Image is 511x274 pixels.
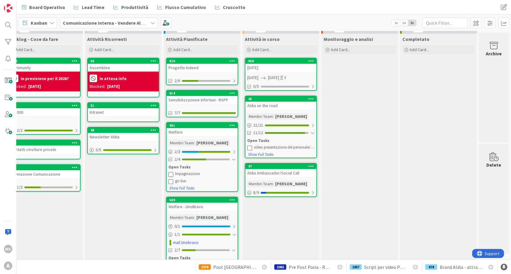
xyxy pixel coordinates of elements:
[31,19,47,26] span: Kanban
[364,263,407,271] span: Script per video PROMO CE
[245,189,316,196] div: 8/9
[245,122,316,129] div: 21/21
[248,151,274,158] button: Show Full Tasks
[248,59,316,63] div: 968
[169,198,238,202] div: 569
[194,214,195,221] span: :
[18,2,69,13] a: Board Operativa
[245,164,316,177] div: 47Aldia Ambassador/Social Call
[167,123,238,136] div: 461Welfare
[88,58,159,72] div: 56Assemblee
[174,156,180,162] span: 2/4
[199,264,211,270] div: 1078
[9,108,80,116] div: 5x1000
[94,47,114,52] span: Add Card...
[245,58,316,72] div: 968[DATE]
[168,214,194,221] div: Membri Team
[4,4,12,12] img: Visit kanbanzone.com
[223,4,245,11] span: Cruscotto
[9,58,80,72] div: 165Community
[324,36,373,42] span: Monitoraggio e analisi
[88,64,159,72] div: Assemblee
[9,146,80,153] div: Contatti strutture private
[88,128,159,133] div: 48
[245,36,280,42] span: Attività in corso
[87,36,127,42] span: Attività Ricorrenti
[284,75,286,81] div: Y
[167,223,238,230] div: 0/1
[16,47,35,52] span: Add Card...
[167,123,238,128] div: 461
[70,2,108,13] a: Lead Time
[100,76,127,81] b: in attesa info
[9,103,80,116] div: 535x1000
[8,36,58,42] span: Backlog - Cose da fare
[29,4,65,11] span: Board Operativa
[167,197,238,203] div: 569
[440,263,482,271] span: Brand Aldia - attrattività
[17,127,23,134] span: 2 / 2
[91,59,159,63] div: 56
[167,91,238,104] div: 614Sensibilizzazione Infortuni - RSPP
[247,138,315,144] div: Open Tasks
[121,4,148,11] span: Produttività
[165,4,206,11] span: Flusso Cumulativo
[167,58,238,72] div: 826Progetto Indeed
[9,170,80,178] div: Formazione Comunicazione
[174,231,180,238] span: 1 / 1
[9,103,80,108] div: 53
[174,247,180,253] span: 2/7
[88,58,159,64] div: 56
[167,64,238,72] div: Progetto Indeed
[247,75,258,81] span: [DATE]
[168,164,236,170] div: Open Tasks
[392,20,400,26] span: 1x
[174,110,180,116] span: 7/7
[13,1,27,8] span: Support
[245,58,316,64] div: 968
[166,36,208,42] span: Attività Pianificate
[350,264,362,270] div: 1057
[9,140,80,146] div: 52
[4,245,12,253] div: MS
[91,128,159,132] div: 48
[175,179,236,183] div: go live
[247,180,273,187] div: Membri Team
[12,165,80,170] div: 50
[63,20,162,26] b: Comunicazione Interna - Vendere Aldia ai soci
[402,36,429,42] span: Completato
[88,133,159,141] div: Newsletter Aldia
[9,165,80,178] div: 50Formazione Comunicazione
[174,78,180,84] span: 2/6
[274,180,309,187] div: [PERSON_NAME]
[195,140,230,146] div: [PERSON_NAME]
[90,83,105,90] div: Blocked:
[245,169,316,177] div: Aldia Ambassador/Social Call
[154,2,210,13] a: Flusso Cumulativo
[169,59,238,63] div: 826
[21,76,69,81] b: in previsione per il 2026?
[82,4,104,11] span: Lead Time
[110,2,152,13] a: Produttività
[400,20,408,26] span: 2x
[168,255,236,261] div: Open Tasks
[274,264,286,270] div: 1061
[88,103,159,108] div: 51
[169,91,238,95] div: 614
[252,47,271,52] span: Add Card...
[167,203,238,211] div: Welfare - UnoBravo
[12,103,80,108] div: 53
[211,2,249,13] a: Cruscotto
[28,83,41,90] div: [DATE]
[12,141,80,145] div: 52
[169,185,195,192] button: Show Full Tasks
[167,148,238,155] div: 2/3
[213,263,256,271] span: Post [GEOGRAPHIC_DATA] - [DATE]
[174,149,180,155] span: 2 / 3
[9,64,80,72] div: Community
[253,122,263,128] span: 21 / 21
[245,96,316,109] div: 45Aldia on the road
[9,165,80,170] div: 50
[4,262,12,270] div: A
[247,113,273,120] div: Membri Team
